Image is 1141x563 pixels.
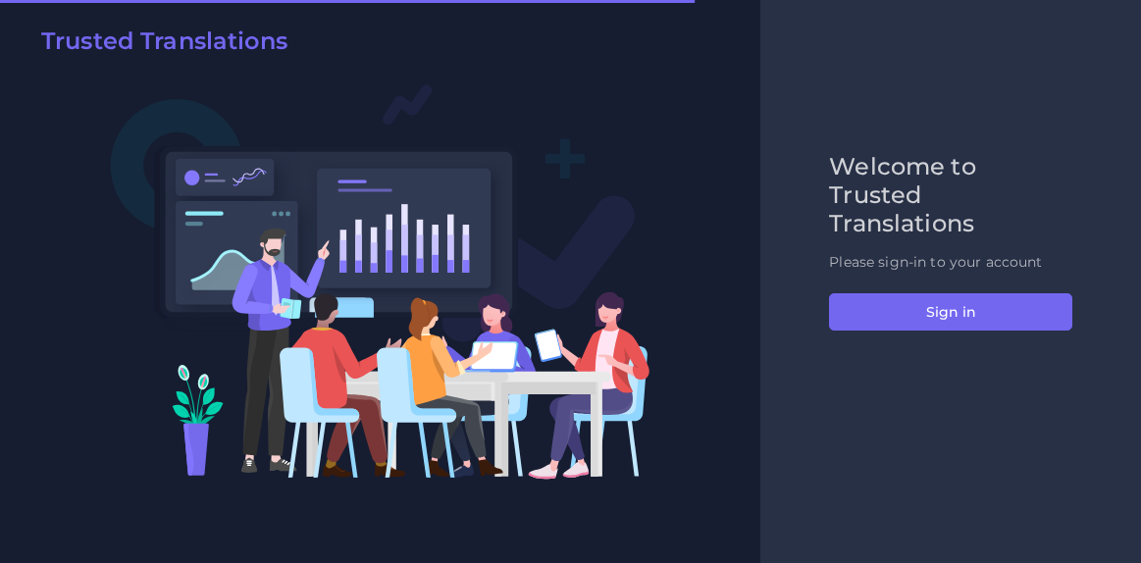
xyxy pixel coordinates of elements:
button: Sign in [829,293,1072,331]
a: Trusted Translations [27,27,287,63]
img: Login V2 [110,83,650,480]
h2: Welcome to Trusted Translations [829,153,1072,237]
h2: Trusted Translations [41,27,287,56]
p: Please sign-in to your account [829,252,1072,273]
